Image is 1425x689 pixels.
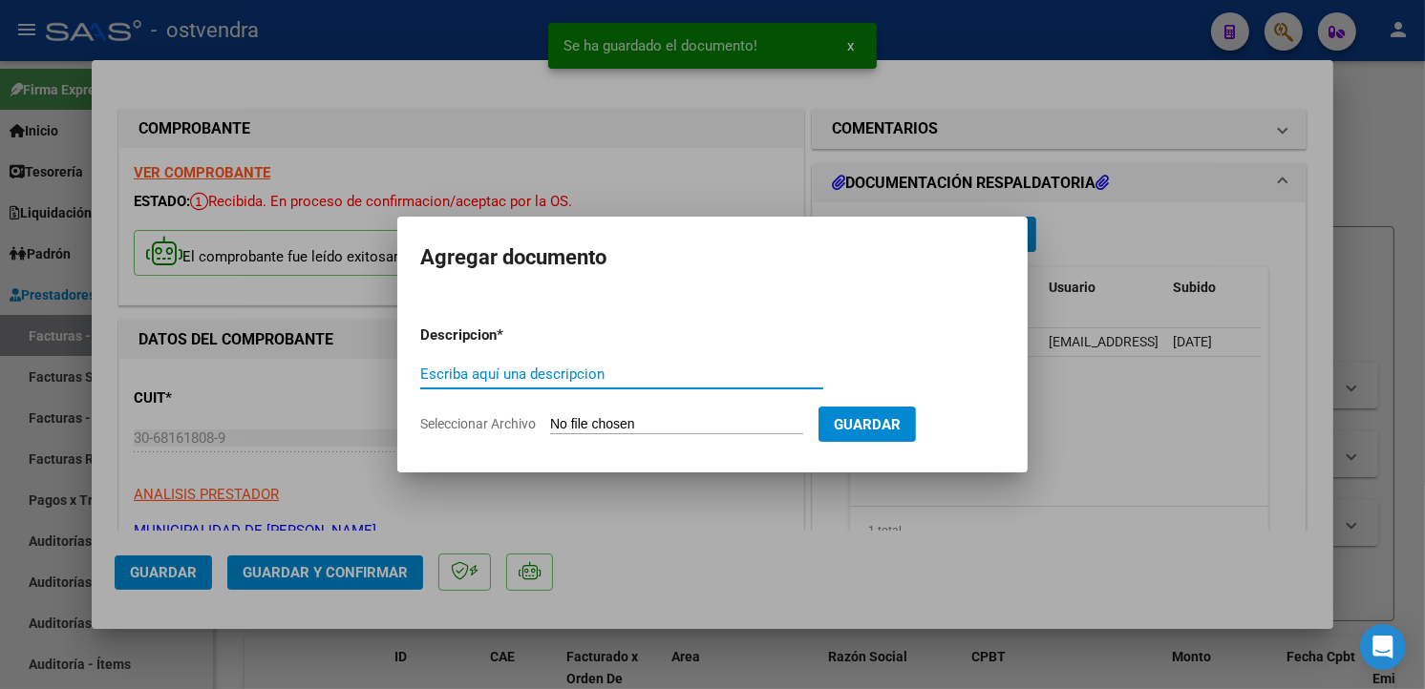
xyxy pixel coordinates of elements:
[819,407,916,442] button: Guardar
[834,416,901,433] span: Guardar
[420,240,1005,276] h2: Agregar documento
[420,416,536,431] span: Seleccionar Archivo
[1360,624,1406,670] div: Open Intercom Messenger
[420,324,596,346] p: Descripcion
